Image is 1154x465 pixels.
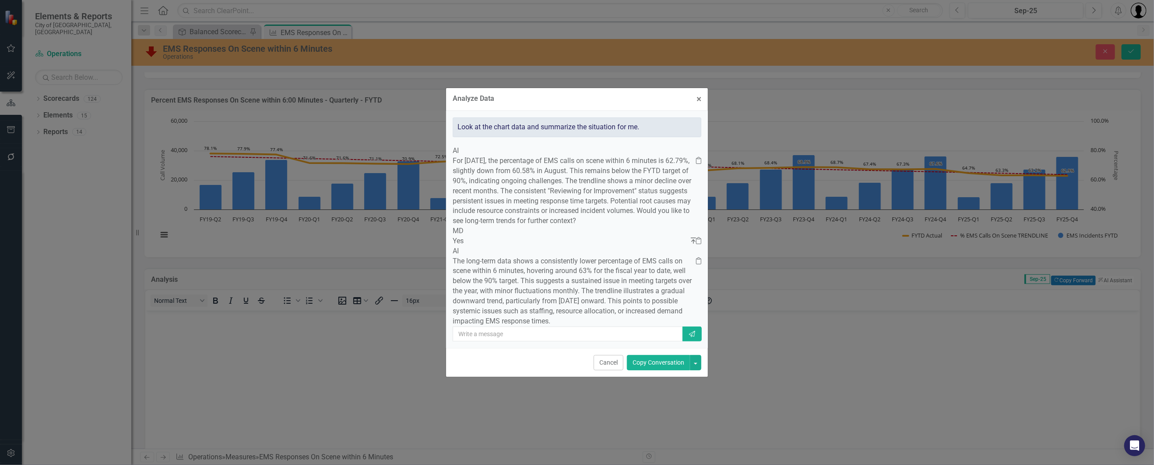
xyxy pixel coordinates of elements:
[453,256,696,327] p: The long-term data shows a consistently lower percentage of EMS calls on scene within 6 minutes, ...
[697,94,701,104] span: ×
[453,236,691,246] p: Yes
[627,355,690,370] button: Copy Conversation
[453,226,701,236] div: MD
[453,327,683,341] input: Write a message
[453,246,701,256] div: AI
[1124,435,1145,456] div: Open Intercom Messenger
[453,156,696,226] p: For [DATE], the percentage of EMS calls on scene within 6 minutes is 62.79%, slightly down from 6...
[453,117,701,137] div: Look at the chart data and summarize the situation for me.
[453,146,701,156] div: AI
[453,95,494,103] div: Analyze Data
[594,355,623,370] button: Cancel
